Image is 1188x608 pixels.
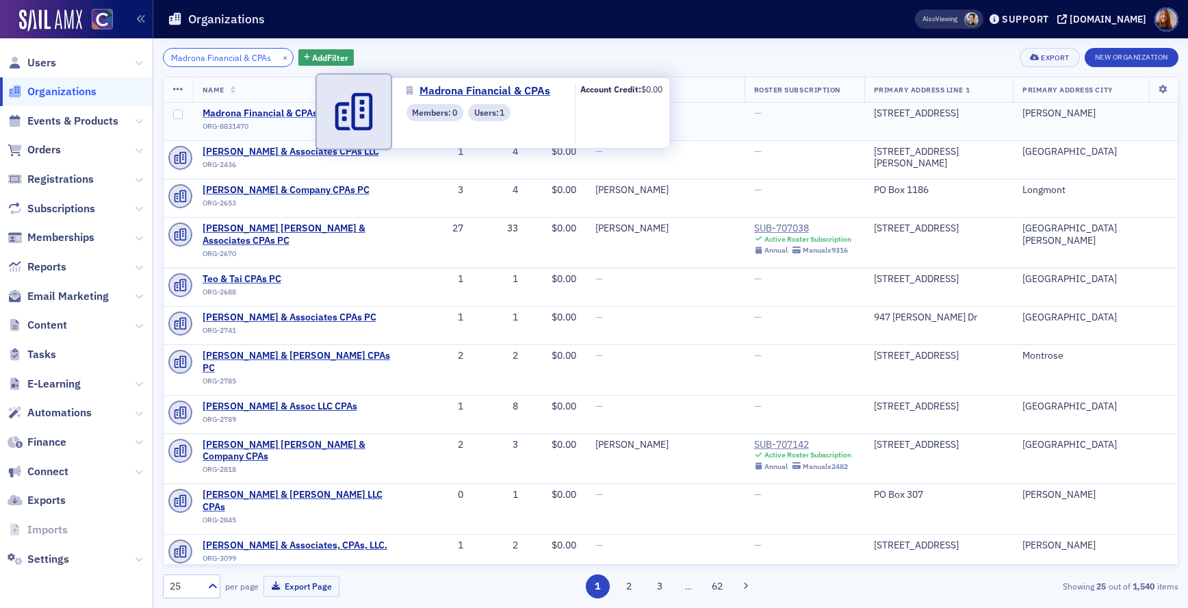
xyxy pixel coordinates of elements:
[203,223,396,246] span: Soukup Bush & Associates CPAs PC
[482,540,518,552] div: 2
[27,230,94,245] span: Memberships
[203,377,396,390] div: ORG-2785
[203,326,376,340] div: ORG-2741
[8,464,68,479] a: Connect
[1041,54,1069,62] div: Export
[874,85,970,94] span: Primary Address Line 1
[263,576,339,597] button: Export Page
[1022,85,1113,94] span: Primary Address City
[874,489,1004,501] div: PO Box 307
[482,312,518,324] div: 1
[27,172,94,187] span: Registrations
[8,318,67,333] a: Content
[1022,540,1168,552] div: [PERSON_NAME]
[595,539,603,551] span: —
[580,84,641,94] b: Account Credit:
[595,223,669,235] div: [PERSON_NAME]
[203,415,357,429] div: ORG-2789
[764,451,851,459] div: Active Roster Subscription
[874,439,1004,451] div: [STREET_ADDRESS]
[415,184,463,197] div: 3
[203,146,379,158] span: Baldwin & Associates CPAs LLC
[922,14,957,24] span: Viewing
[203,489,396,513] a: [PERSON_NAME] & [PERSON_NAME] LLC CPAs
[203,199,370,212] div: ORG-2653
[1022,146,1168,158] div: [GEOGRAPHIC_DATA]
[1094,580,1109,592] strong: 25
[1022,107,1168,120] div: [PERSON_NAME]
[552,145,576,157] span: $0.00
[595,439,669,451] a: [PERSON_NAME]
[874,540,1004,552] div: [STREET_ADDRESS]
[279,51,292,63] button: ×
[803,462,848,471] div: Manual x2482
[27,552,69,567] span: Settings
[595,184,669,197] a: [PERSON_NAME]
[482,439,518,451] div: 3
[1022,184,1168,197] div: Longmont
[1070,13,1146,25] div: [DOMAIN_NAME]
[1131,580,1157,592] strong: 1,540
[641,84,662,94] span: $0.00
[412,106,452,118] span: Members :
[415,401,463,413] div: 1
[82,9,113,32] a: View Homepage
[1022,439,1168,451] div: [GEOGRAPHIC_DATA]
[203,273,327,286] a: Teo & Tai CPAs PC
[552,273,576,285] span: $0.00
[1022,350,1168,362] div: Montrose
[203,146,379,158] a: [PERSON_NAME] & Associates CPAs LLC
[27,318,67,333] span: Content
[754,183,762,196] span: —
[8,84,96,99] a: Organizations
[203,312,376,324] a: [PERSON_NAME] & Associates CPAs PC
[203,107,327,120] span: Madrona Financial & CPAs
[754,311,762,323] span: —
[1002,13,1049,25] div: Support
[203,122,327,136] div: ORG-8831470
[754,439,851,451] a: SUB-707142
[552,183,576,196] span: $0.00
[874,312,1004,324] div: 947 [PERSON_NAME] Dr
[203,540,387,552] span: Dinkel & Associates, CPAs, LLC.
[203,465,396,479] div: ORG-2818
[19,10,82,31] a: SailAMX
[754,107,762,119] span: —
[203,554,387,568] div: ORG-3099
[203,350,396,374] span: Campbell & Watson CPAs PC
[8,289,109,304] a: Email Marketing
[874,401,1004,413] div: [STREET_ADDRESS]
[415,312,463,324] div: 1
[468,104,511,121] div: Users: 1
[803,246,848,255] div: Manual x9316
[595,488,603,501] span: —
[552,311,576,323] span: $0.00
[163,48,294,67] input: Search…
[754,85,841,94] span: Roster Subscription
[595,311,603,323] span: —
[406,104,463,121] div: Members: 0
[406,83,560,99] a: Madrona Financial & CPAs
[27,114,118,129] span: Events & Products
[1085,48,1178,67] button: New Organization
[482,489,518,501] div: 1
[419,83,550,99] span: Madrona Financial & CPAs
[225,580,259,592] label: per page
[754,223,851,235] div: SUB-707038
[8,259,66,275] a: Reports
[203,249,396,263] div: ORG-2670
[474,106,500,118] span: Users :
[482,350,518,362] div: 2
[415,540,463,552] div: 1
[706,574,729,598] button: 62
[203,350,396,374] a: [PERSON_NAME] & [PERSON_NAME] CPAs PC
[415,146,463,158] div: 1
[595,145,603,157] span: —
[203,85,224,94] span: Name
[298,49,354,66] button: AddFilter
[27,84,96,99] span: Organizations
[27,289,109,304] span: Email Marketing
